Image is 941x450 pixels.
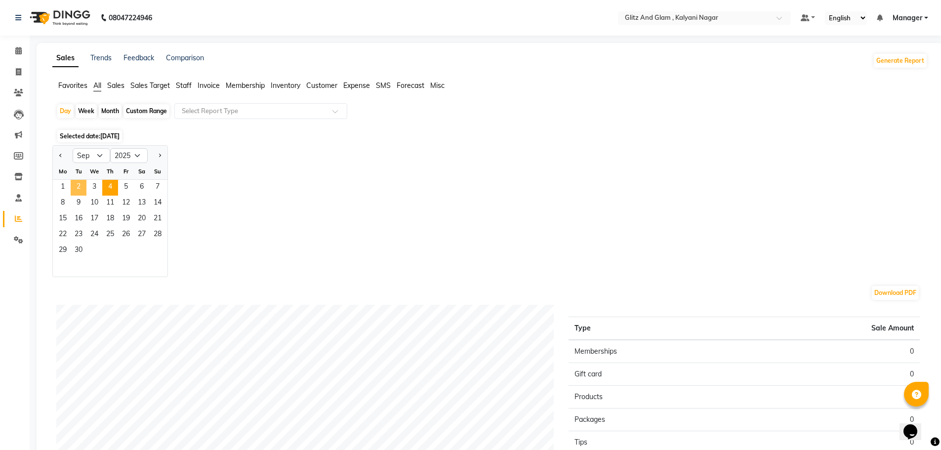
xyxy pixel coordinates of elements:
button: Generate Report [874,54,927,68]
a: Feedback [123,53,154,62]
span: 18 [102,211,118,227]
td: 0 [744,363,920,386]
td: 0 [744,340,920,363]
span: SMS [376,81,391,90]
div: Monday, September 29, 2025 [55,243,71,259]
div: Wednesday, September 17, 2025 [86,211,102,227]
div: Thursday, September 11, 2025 [102,196,118,211]
select: Select year [110,148,148,163]
span: 25 [102,227,118,243]
div: Tuesday, September 30, 2025 [71,243,86,259]
td: Products [569,386,744,409]
select: Select month [73,148,110,163]
div: Friday, September 12, 2025 [118,196,134,211]
div: Su [150,164,165,179]
span: 12 [118,196,134,211]
span: Expense [343,81,370,90]
span: All [93,81,101,90]
div: Tuesday, September 9, 2025 [71,196,86,211]
div: Tuesday, September 23, 2025 [71,227,86,243]
span: 2 [71,180,86,196]
th: Type [569,317,744,340]
span: 29 [55,243,71,259]
span: Forecast [397,81,424,90]
span: 6 [134,180,150,196]
div: Sa [134,164,150,179]
span: Inventory [271,81,300,90]
button: Previous month [57,148,65,164]
span: Misc [430,81,445,90]
span: 28 [150,227,165,243]
div: Mo [55,164,71,179]
span: Sales Target [130,81,170,90]
span: 19 [118,211,134,227]
span: Staff [176,81,192,90]
span: 23 [71,227,86,243]
td: 0 [744,409,920,431]
div: Sunday, September 14, 2025 [150,196,165,211]
div: Saturday, September 13, 2025 [134,196,150,211]
span: 1 [55,180,71,196]
div: Wednesday, September 3, 2025 [86,180,102,196]
div: Tu [71,164,86,179]
span: 17 [86,211,102,227]
span: Selected date: [57,130,122,142]
span: 20 [134,211,150,227]
div: Sunday, September 21, 2025 [150,211,165,227]
div: Sunday, September 7, 2025 [150,180,165,196]
span: 13 [134,196,150,211]
div: Monday, September 8, 2025 [55,196,71,211]
span: 5 [118,180,134,196]
div: Friday, September 19, 2025 [118,211,134,227]
div: Monday, September 22, 2025 [55,227,71,243]
span: 14 [150,196,165,211]
td: Packages [569,409,744,431]
div: Custom Range [123,104,169,118]
div: Saturday, September 27, 2025 [134,227,150,243]
span: Favorites [58,81,87,90]
span: 30 [71,243,86,259]
a: Trends [90,53,112,62]
div: Fr [118,164,134,179]
td: Memberships [569,340,744,363]
span: 11 [102,196,118,211]
iframe: chat widget [900,410,931,440]
span: Invoice [198,81,220,90]
div: Day [57,104,74,118]
div: Sunday, September 28, 2025 [150,227,165,243]
span: 9 [71,196,86,211]
span: Membership [226,81,265,90]
div: We [86,164,102,179]
div: Thursday, September 18, 2025 [102,211,118,227]
th: Sale Amount [744,317,920,340]
span: 3 [86,180,102,196]
div: Week [76,104,97,118]
span: 4 [102,180,118,196]
div: Wednesday, September 10, 2025 [86,196,102,211]
span: Manager [893,13,922,23]
span: 16 [71,211,86,227]
button: Next month [156,148,164,164]
td: Gift card [569,363,744,386]
span: 10 [86,196,102,211]
img: logo [25,4,93,32]
div: Wednesday, September 24, 2025 [86,227,102,243]
div: Tuesday, September 2, 2025 [71,180,86,196]
div: Thursday, September 4, 2025 [102,180,118,196]
span: Sales [107,81,124,90]
div: Month [99,104,122,118]
button: Download PDF [872,286,919,300]
div: Friday, September 5, 2025 [118,180,134,196]
span: [DATE] [100,132,120,140]
div: Thursday, September 25, 2025 [102,227,118,243]
span: 26 [118,227,134,243]
div: Saturday, September 20, 2025 [134,211,150,227]
span: 27 [134,227,150,243]
a: Sales [52,49,79,67]
span: 24 [86,227,102,243]
div: Tuesday, September 16, 2025 [71,211,86,227]
span: 8 [55,196,71,211]
span: 22 [55,227,71,243]
div: Monday, September 15, 2025 [55,211,71,227]
a: Comparison [166,53,204,62]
